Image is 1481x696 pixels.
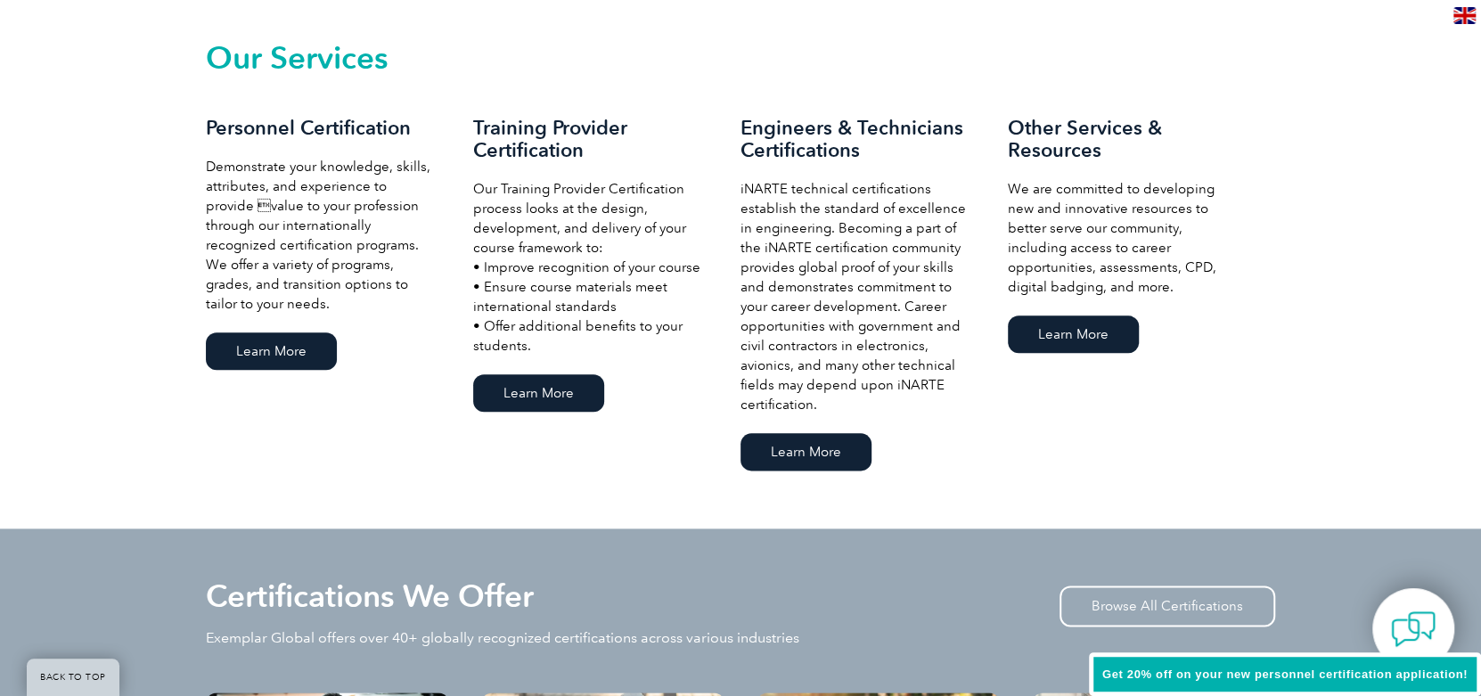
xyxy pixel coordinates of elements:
img: en [1453,7,1476,24]
h3: Engineers & Technicians Certifications [740,117,972,161]
img: contact-chat.png [1391,607,1436,651]
a: BACK TO TOP [27,659,119,696]
a: Browse All Certifications [1060,585,1275,626]
span: Get 20% off on your new personnel certification application! [1102,667,1468,681]
p: Our Training Provider Certification process looks at the design, development, and delivery of you... [473,179,705,356]
h3: Personnel Certification [206,117,438,139]
p: Demonstrate your knowledge, skills, attributes, and experience to provide value to your professi... [206,157,438,314]
h2: Certifications We Offer [206,582,534,610]
a: Learn More [1008,315,1139,353]
p: iNARTE technical certifications establish the standard of excellence in engineering. Becoming a p... [740,179,972,414]
h3: Other Services & Resources [1008,117,1240,161]
h3: Training Provider Certification [473,117,705,161]
a: Learn More [740,433,871,471]
p: We are committed to developing new and innovative resources to better serve our community, includ... [1008,179,1240,297]
h2: Our Services [206,44,1275,72]
a: Learn More [206,332,337,370]
a: Learn More [473,374,604,412]
p: Exemplar Global offers over 40+ globally recognized certifications across various industries [206,628,799,648]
